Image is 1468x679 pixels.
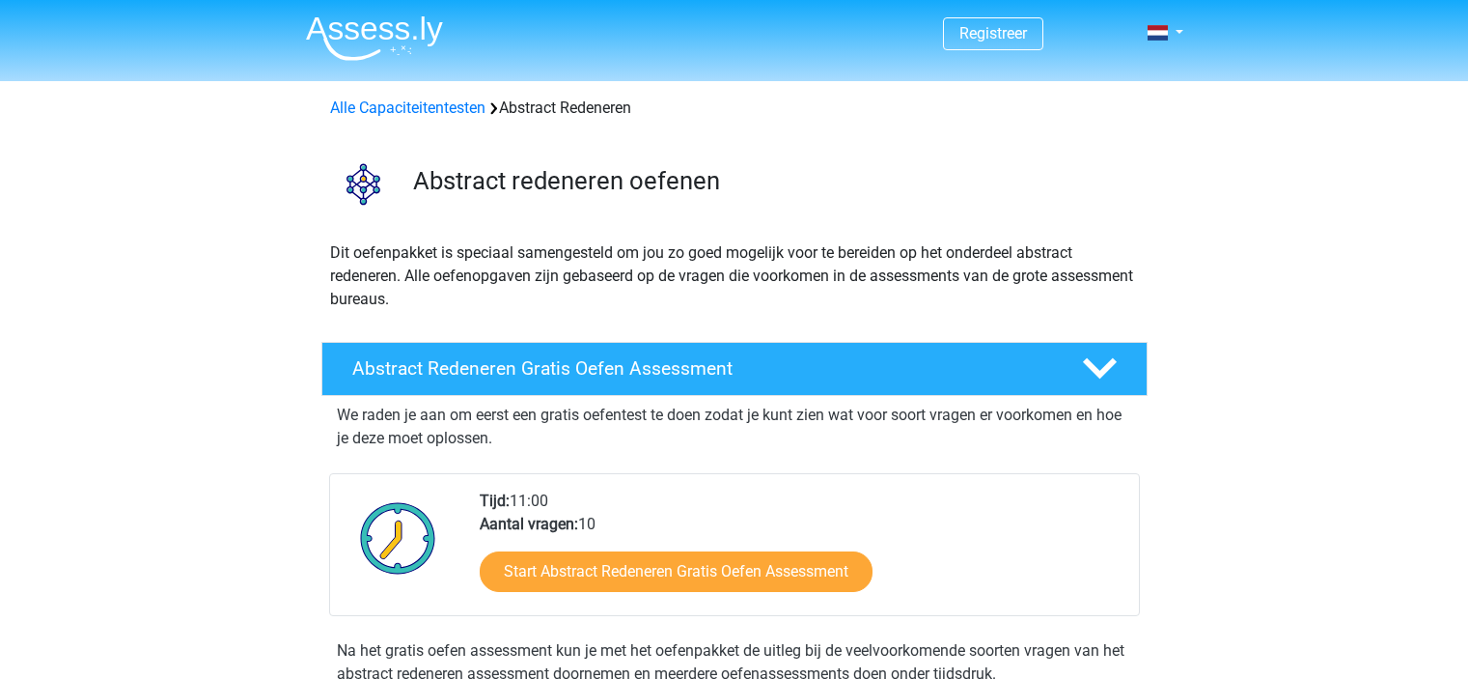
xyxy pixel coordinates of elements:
img: Klok [349,490,447,586]
img: abstract redeneren [322,143,404,225]
a: Start Abstract Redeneren Gratis Oefen Assessment [480,552,872,592]
a: Registreer [959,24,1027,42]
div: Abstract Redeneren [322,97,1147,120]
a: Abstract Redeneren Gratis Oefen Assessment [314,342,1155,396]
p: We raden je aan om eerst een gratis oefentest te doen zodat je kunt zien wat voor soort vragen er... [337,404,1132,450]
div: 11:00 10 [465,490,1138,615]
h3: Abstract redeneren oefenen [413,166,1132,196]
b: Aantal vragen: [480,515,578,533]
a: Alle Capaciteitentesten [330,99,485,117]
img: Assessly [306,15,443,61]
h4: Abstract Redeneren Gratis Oefen Assessment [352,357,1051,380]
b: Tijd: [480,492,510,510]
p: Dit oefenpakket is speciaal samengesteld om jou zo goed mogelijk voor te bereiden op het onderdee... [330,241,1139,311]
